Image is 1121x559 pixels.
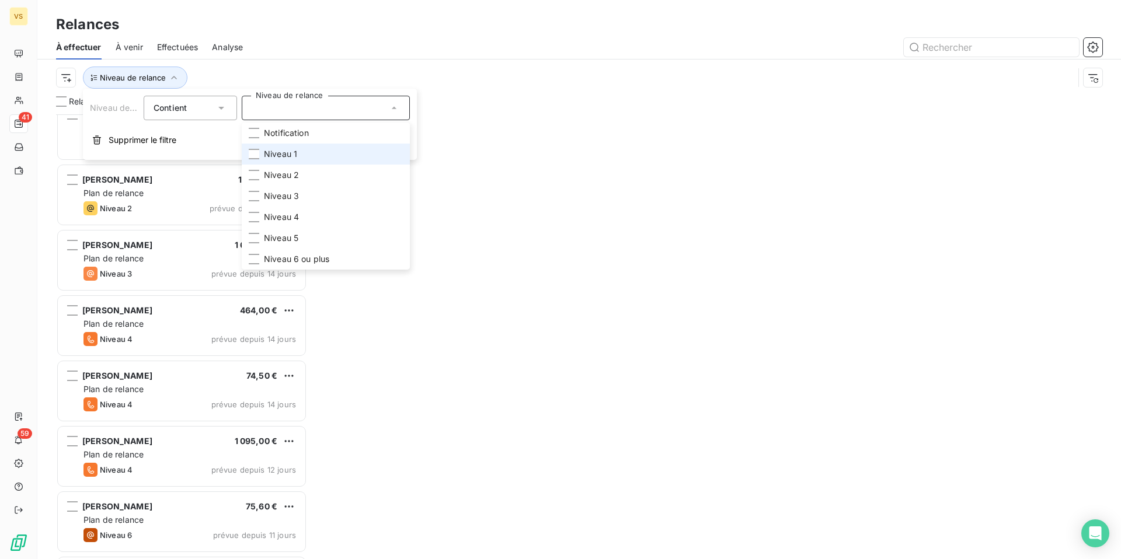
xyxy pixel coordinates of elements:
[83,449,144,459] span: Plan de relance
[264,211,299,223] span: Niveau 4
[1081,519,1109,547] div: Open Intercom Messenger
[100,269,132,278] span: Niveau 3
[100,465,133,474] span: Niveau 4
[69,96,104,107] span: Relances
[100,73,166,82] span: Niveau de relance
[9,7,28,26] div: VS
[246,501,277,511] span: 75,60 €
[82,501,152,511] span: [PERSON_NAME]
[264,190,299,202] span: Niveau 3
[83,515,144,525] span: Plan de relance
[83,188,144,198] span: Plan de relance
[109,134,176,146] span: Supprimer le filtre
[100,530,132,540] span: Niveau 6
[264,169,299,181] span: Niveau 2
[211,465,296,474] span: prévue depuis 12 jours
[82,305,152,315] span: [PERSON_NAME]
[19,112,32,123] span: 41
[82,240,152,250] span: [PERSON_NAME]
[264,232,298,244] span: Niveau 5
[211,400,296,409] span: prévue depuis 14 jours
[212,41,243,53] span: Analyse
[264,127,309,139] span: Notification
[238,174,278,184] span: 1 211,00 €
[18,428,32,439] span: 59
[210,204,296,213] span: prévue depuis 20 jours
[56,41,102,53] span: À effectuer
[235,436,278,446] span: 1 095,00 €
[83,384,144,394] span: Plan de relance
[235,240,278,250] span: 1 624,00 €
[56,114,307,559] div: grid
[83,67,187,89] button: Niveau de relance
[264,253,329,265] span: Niveau 6 ou plus
[211,334,296,344] span: prévue depuis 14 jours
[82,436,152,446] span: [PERSON_NAME]
[157,41,199,53] span: Effectuées
[83,253,144,263] span: Plan de relance
[82,371,152,380] span: [PERSON_NAME]
[83,319,144,329] span: Plan de relance
[100,334,133,344] span: Niveau 4
[264,148,297,160] span: Niveau 1
[240,305,277,315] span: 464,00 €
[154,103,187,113] span: Contient
[9,533,28,552] img: Logo LeanPay
[211,269,296,278] span: prévue depuis 14 jours
[100,400,133,409] span: Niveau 4
[82,174,152,184] span: [PERSON_NAME]
[56,14,119,35] h3: Relances
[116,41,143,53] span: À venir
[904,38,1079,57] input: Rechercher
[213,530,296,540] span: prévue depuis 11 jours
[83,127,417,153] button: Supprimer le filtre
[100,204,132,213] span: Niveau 2
[90,103,161,113] span: Niveau de relance
[246,371,277,380] span: 74,50 €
